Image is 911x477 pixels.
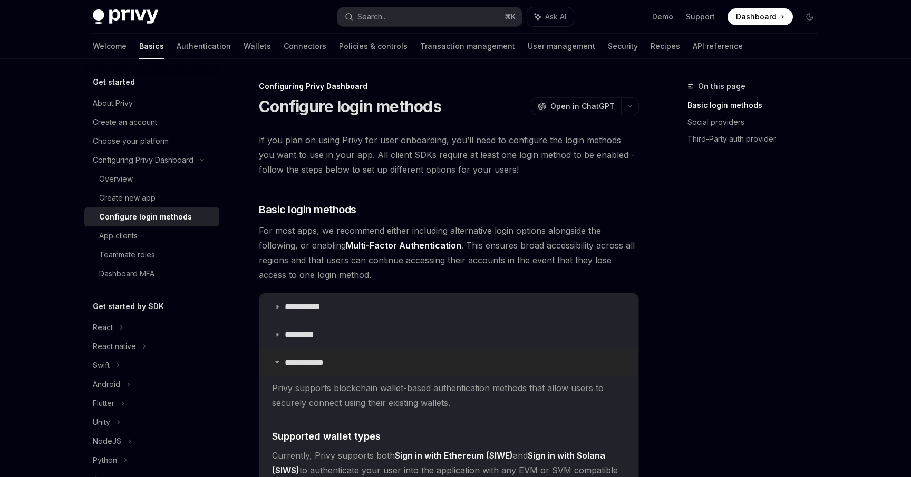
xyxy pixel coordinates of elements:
[259,202,356,217] span: Basic login methods
[99,192,156,204] div: Create new app
[93,378,120,391] div: Android
[505,13,516,21] span: ⌘ K
[84,226,219,245] a: App clients
[93,9,158,24] img: dark logo
[259,133,639,177] span: If you plan on using Privy for user onboarding, you’ll need to configure the login methods you wa...
[84,113,219,132] a: Create an account
[801,8,818,25] button: Toggle dark mode
[420,34,515,59] a: Transaction management
[93,321,113,334] div: React
[244,34,271,59] a: Wallets
[99,249,155,261] div: Teammate roles
[728,8,793,25] a: Dashboard
[259,223,639,282] span: For most apps, we recommend either including alternative login options alongside the following, o...
[527,7,574,26] button: Ask AI
[687,114,827,131] a: Social providers
[93,359,110,372] div: Swift
[93,116,157,128] div: Create an account
[93,397,114,410] div: Flutter
[93,76,135,88] h5: Get started
[545,12,566,22] span: Ask AI
[528,34,595,59] a: User management
[686,12,715,22] a: Support
[93,435,121,448] div: NodeJS
[177,34,231,59] a: Authentication
[84,188,219,207] a: Create new app
[259,97,441,116] h1: Configure login methods
[337,7,522,26] button: Search...⌘K
[93,154,193,166] div: Configuring Privy Dashboard
[346,240,461,251] a: Multi-Factor Authentication
[357,11,387,23] div: Search...
[139,34,164,59] a: Basics
[93,340,136,353] div: React native
[84,245,219,264] a: Teammate roles
[339,34,408,59] a: Policies & controls
[93,454,117,466] div: Python
[84,264,219,283] a: Dashboard MFA
[99,230,138,242] div: App clients
[84,132,219,151] a: Choose your platform
[687,131,827,147] a: Third-Party auth provider
[550,101,615,112] span: Open in ChatGPT
[698,80,745,93] span: On this page
[93,34,127,59] a: Welcome
[284,34,326,59] a: Connectors
[736,12,777,22] span: Dashboard
[84,207,219,226] a: Configure login methods
[272,381,626,410] span: Privy supports blockchain wallet-based authentication methods that allow users to securely connec...
[395,450,513,461] strong: Sign in with Ethereum (SIWE)
[99,267,154,280] div: Dashboard MFA
[272,429,381,443] span: Supported wallet types
[99,173,133,185] div: Overview
[93,416,110,429] div: Unity
[608,34,638,59] a: Security
[651,34,680,59] a: Recipes
[93,135,169,147] div: Choose your platform
[93,300,164,313] h5: Get started by SDK
[93,97,133,110] div: About Privy
[259,81,639,92] div: Configuring Privy Dashboard
[687,97,827,114] a: Basic login methods
[99,211,192,223] div: Configure login methods
[693,34,743,59] a: API reference
[84,94,219,113] a: About Privy
[531,97,621,115] button: Open in ChatGPT
[84,170,219,188] a: Overview
[652,12,673,22] a: Demo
